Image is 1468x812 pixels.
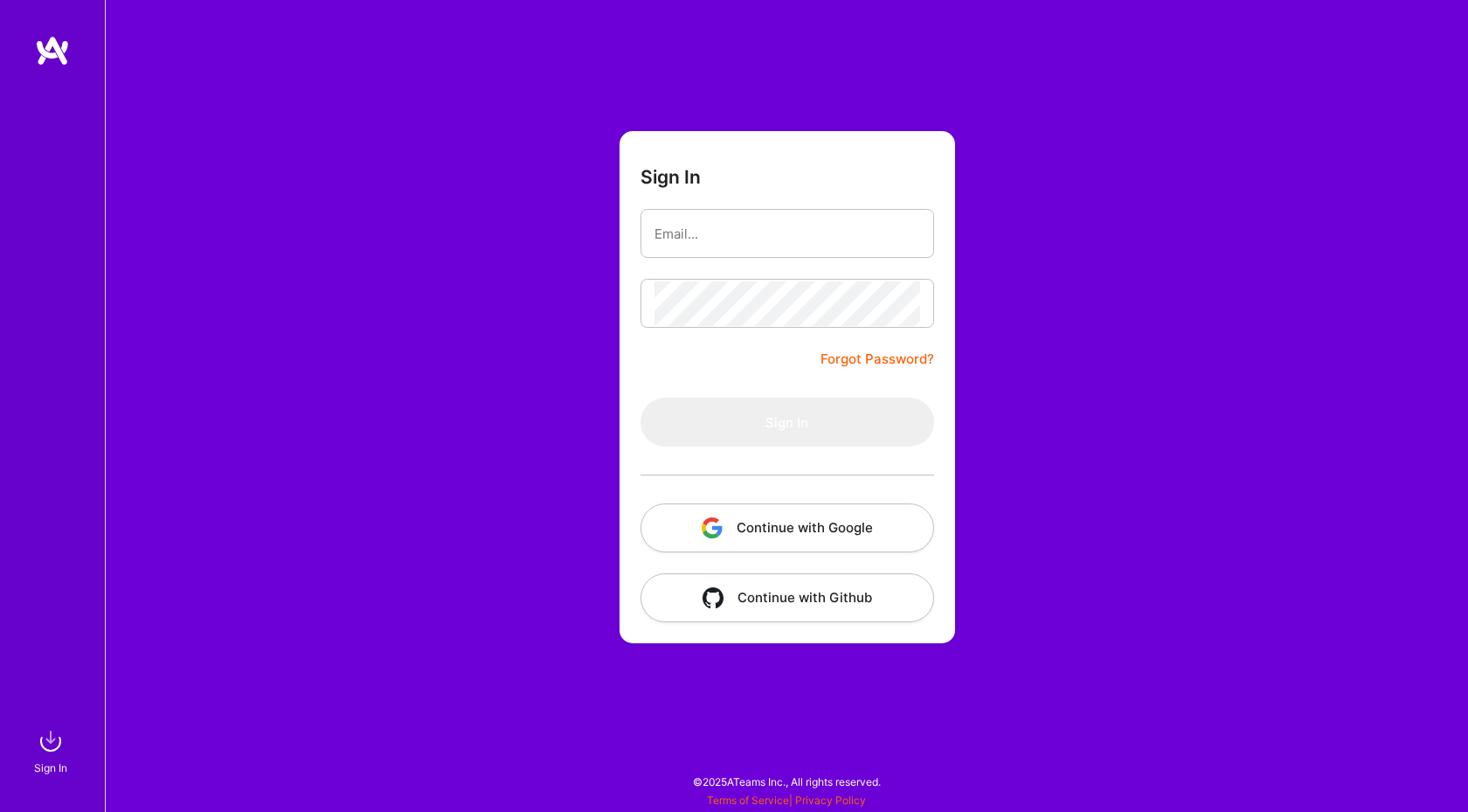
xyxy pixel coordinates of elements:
[641,573,934,622] button: Continue with Github
[105,760,1468,803] div: © 2025 ATeams Inc., All rights reserved.
[641,398,934,447] button: Sign In
[703,587,724,608] img: icon
[707,794,866,807] span: |
[641,503,934,552] button: Continue with Google
[795,794,866,807] a: Privacy Policy
[33,724,68,759] img: sign in
[702,517,723,538] img: icon
[641,166,701,188] h3: Sign In
[37,724,68,777] a: sign inSign In
[34,759,67,777] div: Sign In
[35,35,70,66] img: logo
[654,212,920,256] input: Email...
[821,349,934,370] a: Forgot Password?
[707,794,789,807] a: Terms of Service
